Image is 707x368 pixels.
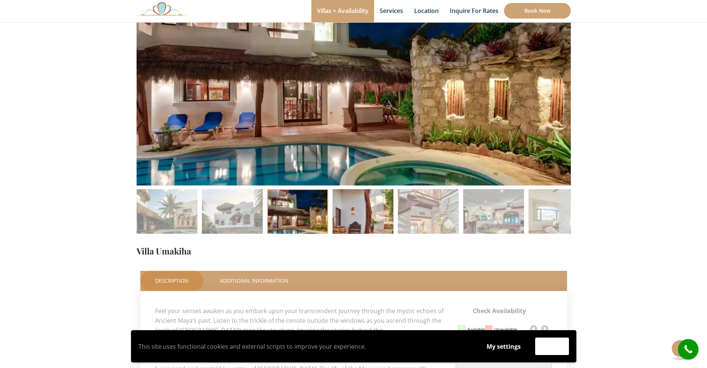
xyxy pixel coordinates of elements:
[678,339,698,359] a: call
[680,341,697,358] i: call
[463,189,524,250] img: IMG_2094-Editar-150x150.jpg
[202,189,263,250] img: IMG_1636-150x150.jpg
[140,271,203,291] a: Description
[494,323,517,336] div: Unavailable
[205,271,303,291] a: Additional Information
[528,189,589,250] img: IMG_2190-150x150.jpg
[137,245,191,257] a: Villa Umakiha
[535,338,569,355] button: Accept
[504,3,571,19] a: Book Now
[137,189,197,250] img: IMG_0822-150x150.jpg
[137,2,187,16] img: Awesome Logo
[398,189,459,250] img: IMG_2076-150x150.jpg
[138,341,472,352] p: This site uses functional cookies and external scripts to improve your experience.
[333,189,393,250] img: IMG_2050-150x150.jpg
[467,323,485,336] div: Available
[479,338,528,355] button: My settings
